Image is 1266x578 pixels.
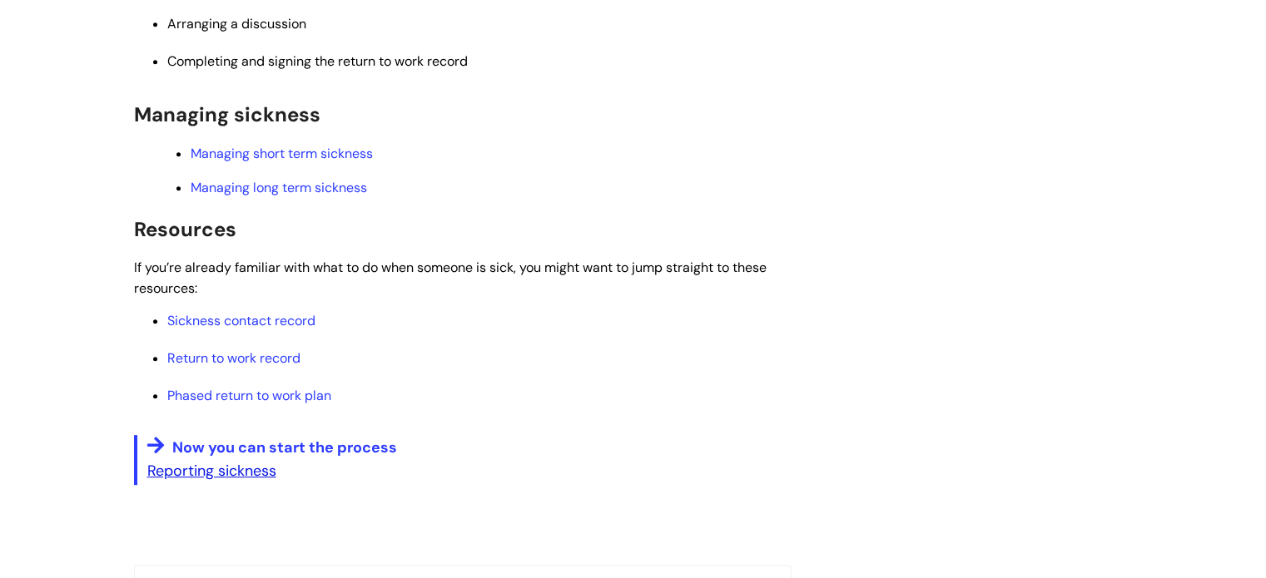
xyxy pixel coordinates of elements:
[167,387,331,404] a: Phased return to work plan
[191,145,373,162] a: Managing short term sickness
[172,437,397,457] span: Now you can start the process
[134,259,767,297] span: If you’re already familiar with what to do when someone is sick, you might want to jump straight ...
[167,15,306,32] span: Arranging a discussion
[167,349,300,367] a: Return to work record
[167,312,315,329] a: Sickness contact record
[191,179,367,196] a: Managing long term sickness
[134,216,236,242] span: Resources
[134,101,320,127] span: Managing sickness
[147,461,276,481] a: Reporting sickness
[167,52,468,70] span: Completing and signing the return to work record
